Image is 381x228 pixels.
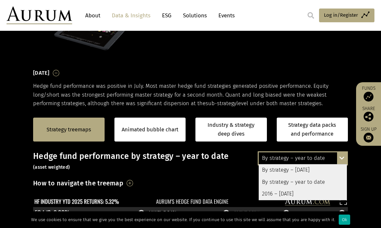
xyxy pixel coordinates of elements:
div: Share [359,106,378,122]
span: Log in/Register [324,11,358,19]
a: Solutions [180,9,210,22]
a: Industry & strategy deep dives [195,118,267,142]
img: Aurum [7,7,72,24]
a: Events [215,9,235,22]
a: Animated bubble chart [122,125,178,134]
a: Strategy data packs and performance [277,118,348,142]
p: Hedge fund performance was positive in July. Most master hedge fund strategies generated positive... [33,82,348,108]
img: Share this post [364,112,373,122]
img: Sign up to our newsletter [364,133,373,142]
a: Sign up [359,126,378,142]
a: Funds [359,85,378,102]
div: By strategy – [DATE] [259,164,347,176]
h3: Hedge fund performance by strategy – year to date [33,151,348,171]
a: Data & Insights [109,9,154,22]
a: Strategy treemaps [47,125,91,134]
div: Ok [339,215,350,225]
a: About [82,9,104,22]
div: 2016 – [DATE] [259,188,347,200]
small: (asset weighted) [33,164,70,170]
a: Log in/Register [319,9,374,22]
h3: [DATE] [33,68,50,78]
img: search.svg [308,12,314,19]
span: sub-strategy [206,100,236,106]
div: By strategy – year to date [259,176,347,188]
img: Access Funds [364,92,373,102]
div: By strategy – year to date [259,152,347,164]
h3: How to navigate the treemap [33,178,123,189]
a: ESG [159,9,175,22]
